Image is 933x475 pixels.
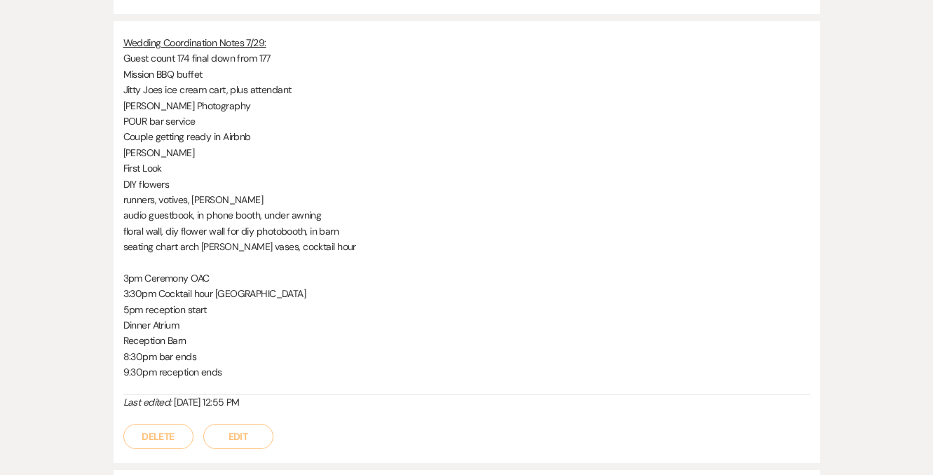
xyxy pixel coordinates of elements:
p: POUR bar service [123,113,810,129]
p: runners, votives, [PERSON_NAME] [123,192,810,207]
p: [PERSON_NAME] Photography [123,98,810,113]
u: Wedding Coordination Notes 7/29: [123,36,266,49]
p: DIY flowers [123,177,810,192]
p: Guest count 174 final down from 177 [123,50,810,66]
p: Reception Barn [123,333,810,348]
div: [DATE] 12:55 PM [123,395,810,410]
p: 3pm Ceremony OAC [123,270,810,286]
p: floral wall, diy flower wall for diy photobooth, in barn [123,223,810,239]
p: Couple getting ready in Airbnb [123,129,810,144]
p: [PERSON_NAME] [123,145,810,160]
p: 9:30pm reception ends [123,364,810,380]
p: seating chart arch [PERSON_NAME] vases, cocktail hour [123,239,810,254]
i: Last edited: [123,396,172,408]
button: Delete [123,424,193,449]
p: Mission BBQ buffet [123,67,810,82]
p: 5pm reception start [123,302,810,317]
p: 8:30pm bar ends [123,349,810,364]
p: First Look [123,160,810,176]
p: 3:30pm Cocktail hour [GEOGRAPHIC_DATA] [123,286,810,301]
p: audio guestbook, in phone booth, under awning [123,207,810,223]
button: Edit [203,424,273,449]
p: Dinner Atrium [123,317,810,333]
p: Jitty Joes ice cream cart, plus attendant [123,82,810,97]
